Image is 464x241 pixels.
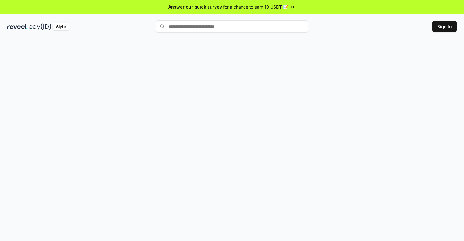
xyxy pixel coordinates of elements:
[7,23,28,30] img: reveel_dark
[53,23,70,30] div: Alpha
[223,4,288,10] span: for a chance to earn 10 USDT 📝
[432,21,457,32] button: Sign In
[29,23,51,30] img: pay_id
[168,4,222,10] span: Answer our quick survey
